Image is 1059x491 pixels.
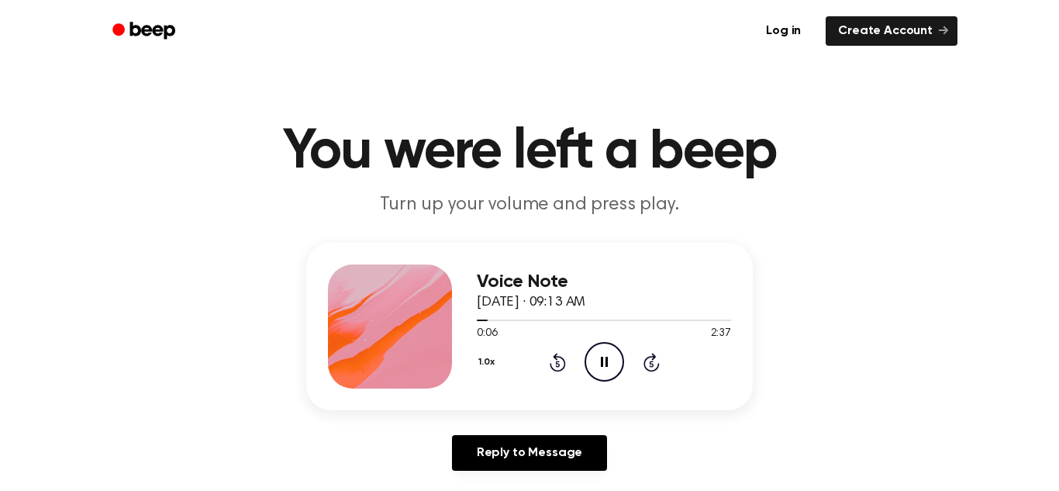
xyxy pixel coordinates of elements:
span: [DATE] · 09:13 AM [477,296,585,309]
h3: Voice Note [477,271,731,292]
a: Reply to Message [452,435,607,471]
span: 2:37 [711,326,731,342]
a: Beep [102,16,189,47]
a: Create Account [826,16,957,46]
h1: You were left a beep [133,124,926,180]
span: 0:06 [477,326,497,342]
a: Log in [750,13,816,49]
p: Turn up your volume and press play. [232,192,827,218]
button: 1.0x [477,349,500,375]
